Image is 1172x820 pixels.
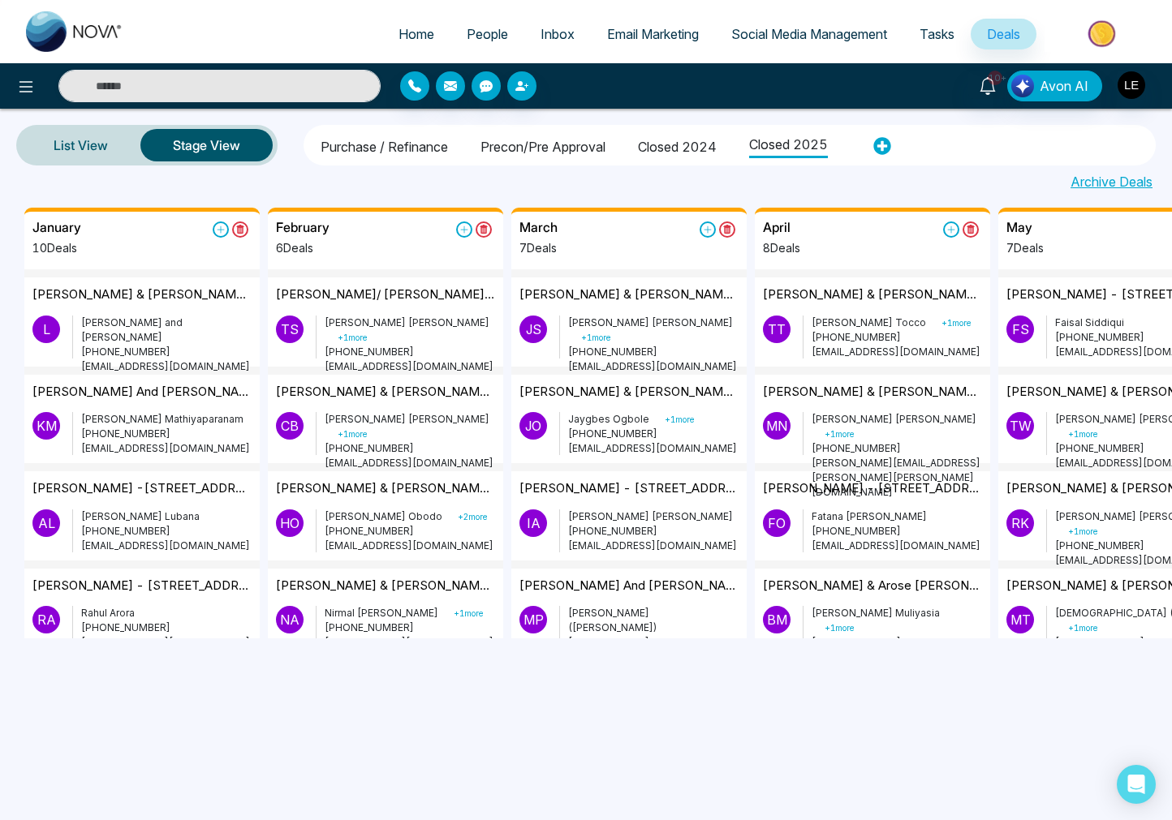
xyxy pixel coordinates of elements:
span: Avon AI [1040,76,1088,96]
p: B M [763,606,791,633]
p: [PERSON_NAME] Mathiyaparanam [81,412,252,427]
p: [PHONE_NUMBER] [568,524,739,539]
small: + 1 more [1068,526,1097,536]
span: Home [399,26,434,42]
h5: February [276,220,330,235]
p: N A [276,606,304,633]
p: [EMAIL_ADDRESS][DOMAIN_NAME] [81,635,252,650]
p: 6 Deals [276,239,330,256]
small: + 1 more [825,623,854,633]
small: + 1 more [338,333,367,342]
small: + 1 more [941,318,971,328]
p: [PERSON_NAME] Muliyasia [812,606,982,635]
a: Social Media Management [715,19,903,49]
p: [PHONE_NUMBER] [325,345,495,359]
p: H O [276,509,304,537]
p: [PERSON_NAME] - [STREET_ADDRESS][PERSON_NAME][PERSON_NAME] [519,479,739,498]
p: J O [519,412,547,440]
p: [PERSON_NAME] - [STREET_ADDRESS][PERSON_NAME] [32,577,252,595]
p: [EMAIL_ADDRESS][DOMAIN_NAME] [568,441,739,456]
span: 10+ [988,71,1002,85]
p: [EMAIL_ADDRESS][DOMAIN_NAME] [812,345,982,359]
p: M N [763,412,791,440]
p: Jaygbes Ogbole [568,412,739,427]
p: [PHONE_NUMBER] [812,330,982,345]
p: [EMAIL_ADDRESS][DOMAIN_NAME] [325,456,495,470]
p: A L [32,509,60,537]
p: J S [519,316,547,343]
span: People [467,26,508,42]
img: Lead Flow [1011,75,1034,97]
h5: May [1006,220,1032,235]
p: [PERSON_NAME] and [PERSON_NAME] - [STREET_ADDRESS][PERSON_NAME] - 2nd Mtg [32,383,252,401]
p: [PHONE_NUMBER] [81,345,252,359]
small: + 1 more [825,429,854,439]
p: L [32,316,60,343]
p: [PERSON_NAME] & [PERSON_NAME] & [PERSON_NAME] - [STREET_ADDRESS] [276,479,495,498]
h5: January [32,220,81,235]
a: Archive Deals [1071,172,1153,191]
p: K M [32,412,60,440]
p: [PERSON_NAME] & [PERSON_NAME] - [STREET_ADDRESS] [519,285,739,304]
p: [PERSON_NAME] & [PERSON_NAME] - [STREET_ADDRESS][PERSON_NAME] [276,383,495,401]
p: [EMAIL_ADDRESS][DOMAIN_NAME] [81,441,252,456]
p: 8 Deals [763,239,808,256]
div: Open Intercom Messenger [1117,765,1156,804]
p: [PERSON_NAME] and [PERSON_NAME] - [STREET_ADDRESS] [519,577,739,595]
a: People [450,19,524,49]
small: + 1 more [1068,429,1097,439]
p: [PERSON_NAME][EMAIL_ADDRESS][PERSON_NAME][PERSON_NAME][DOMAIN_NAME] [812,456,982,500]
p: Rahul Arora [81,606,252,620]
a: Home [382,19,450,49]
p: [PERSON_NAME] [PERSON_NAME] [812,412,982,441]
p: I A [519,509,547,537]
small: + 1 more [1068,623,1097,633]
p: T W [1006,412,1034,440]
span: Tasks [920,26,954,42]
p: [PHONE_NUMBER] [812,524,982,539]
p: [PHONE_NUMBER] [325,620,495,635]
p: Nirmal [PERSON_NAME] [325,606,495,620]
p: [PHONE_NUMBER] [568,345,739,359]
li: Closed 2025 [749,128,828,158]
p: [PERSON_NAME] Tocco [812,316,982,330]
span: Inbox [541,26,575,42]
small: + 1 more [454,608,483,618]
li: Purchase / Refinance [321,131,448,158]
p: R A [32,606,60,633]
small: + 1 more [665,638,694,647]
small: + 1 more [665,414,694,424]
p: [PERSON_NAME] - [STREET_ADDRESS][PERSON_NAME]" [763,479,982,498]
p: [PHONE_NUMBER] [568,427,739,441]
p: [PERSON_NAME][EMAIL_ADDRESS][DOMAIN_NAME] [325,635,495,664]
p: [PERSON_NAME] [PERSON_NAME] [568,316,739,345]
span: Deals [987,26,1020,42]
p: [EMAIL_ADDRESS][DOMAIN_NAME] [325,539,495,553]
small: + 1 more [338,429,367,439]
p: 7 Deals [519,239,565,256]
p: Fatana [PERSON_NAME] [812,509,982,524]
p: [PERSON_NAME] & [PERSON_NAME] - 34 [PERSON_NAME] Trail [GEOGRAPHIC_DATA] [763,383,982,401]
p: [PERSON_NAME] and [PERSON_NAME] [81,316,252,345]
h5: March [519,220,558,235]
a: Inbox [524,19,591,49]
p: [PHONE_NUMBER] [81,620,252,635]
p: [PERSON_NAME] ([PERSON_NAME]) [PERSON_NAME] [568,606,739,650]
button: Stage View [140,129,273,161]
a: Tasks [903,19,971,49]
p: [PERSON_NAME] & Arose [PERSON_NAME] - 2nd Mortgage - [STREET_ADDRESS] [763,577,982,595]
p: [EMAIL_ADDRESS][DOMAIN_NAME] [81,359,252,374]
p: T S [276,316,304,343]
p: [PHONE_NUMBER] [81,427,252,441]
li: Closed 2024 [638,131,717,158]
p: [PHONE_NUMBER] [325,441,495,456]
a: List View [21,126,140,165]
p: [EMAIL_ADDRESS][DOMAIN_NAME] [812,539,982,553]
p: R K [1006,509,1034,537]
p: [PERSON_NAME] & [PERSON_NAME] - [STREET_ADDRESS] [276,577,495,595]
p: [EMAIL_ADDRESS][DOMAIN_NAME] [325,359,495,374]
p: T T [763,316,791,343]
img: Market-place.gif [1045,15,1162,52]
p: [PERSON_NAME] -[STREET_ADDRESS][PERSON_NAME] [32,479,252,498]
img: User Avatar [1118,71,1145,99]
